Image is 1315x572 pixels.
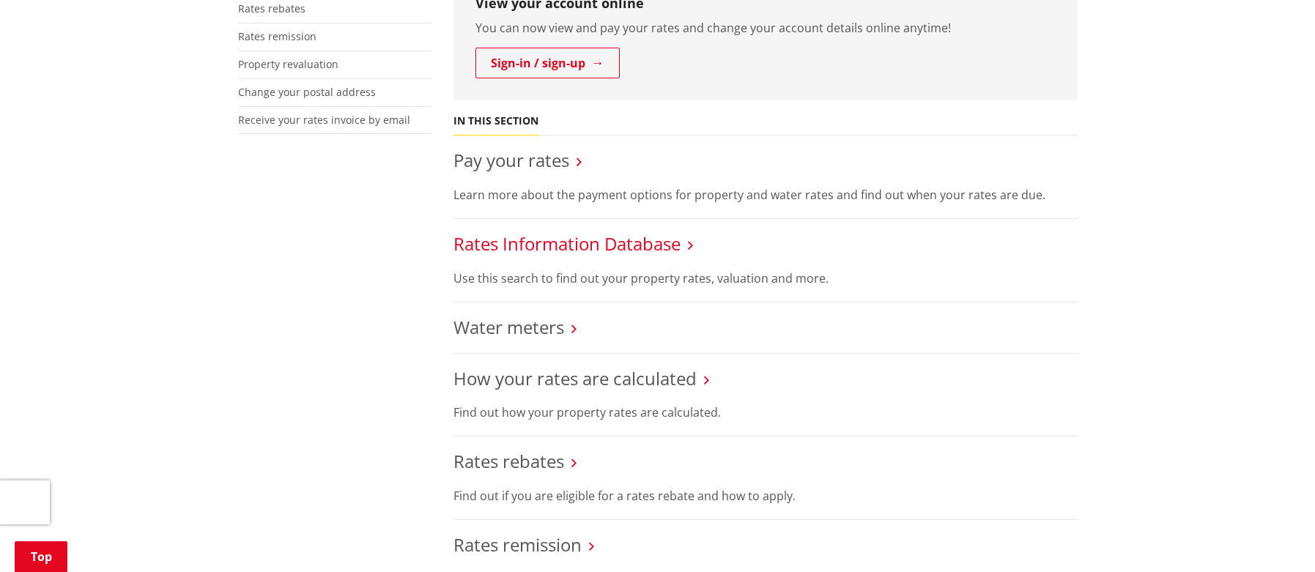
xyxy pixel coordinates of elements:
a: Sign-in / sign-up [475,48,620,78]
a: Property revaluation [238,57,338,71]
a: Top [15,541,67,572]
a: Pay your rates [453,148,569,172]
p: Find out how your property rates are calculated. [453,404,1078,421]
p: Learn more about the payment options for property and water rates and find out when your rates ar... [453,186,1078,204]
a: Rates Information Database [453,231,681,256]
a: Rates remission [453,532,582,557]
a: Rates rebates [238,1,305,15]
iframe: Messenger Launcher [1248,510,1300,563]
a: Rates remission [238,29,316,43]
a: Water meters [453,315,564,339]
p: You can now view and pay your rates and change your account details online anytime! [475,19,1056,37]
p: Use this search to find out your property rates, valuation and more. [453,270,1078,287]
h5: In this section [453,115,538,127]
p: Find out if you are eligible for a rates rebate and how to apply. [453,487,1078,505]
a: Rates rebates [453,449,564,473]
a: Receive your rates invoice by email [238,113,410,127]
a: How your rates are calculated [453,366,697,390]
a: Change your postal address [238,85,376,99]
